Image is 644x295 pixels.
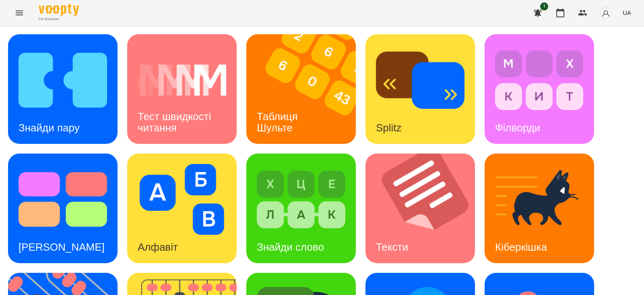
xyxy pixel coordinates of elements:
span: 1 [540,2,548,10]
h3: Кіберкішка [495,241,547,253]
h3: Знайди пару [19,122,80,134]
h3: Splitz [376,122,402,134]
a: ТекстиТексти [365,154,475,263]
img: Знайди пару [19,45,107,116]
img: Тест швидкості читання [138,45,226,116]
img: Splitz [376,45,464,116]
img: Знайди слово [257,164,345,235]
img: Таблиця Шульте [246,34,366,144]
a: Таблиця ШультеТаблиця Шульте [246,34,356,144]
img: Філворди [495,45,584,116]
a: КіберкішкаКіберкішка [485,154,594,263]
a: ФілвордиФілворди [485,34,594,144]
h3: Таблиця Шульте [257,110,301,133]
h3: [PERSON_NAME] [19,241,105,253]
a: SplitzSplitz [365,34,475,144]
img: avatar_s.png [600,7,611,19]
h3: Тексти [376,241,408,253]
button: Menu [10,3,29,23]
img: Тест Струпа [19,164,107,235]
button: UA [619,5,634,20]
img: Тексти [365,154,485,263]
a: Тест швидкості читанняТест швидкості читання [127,34,237,144]
h3: Алфавіт [138,241,178,253]
img: Алфавіт [138,164,226,235]
a: АлфавітАлфавіт [127,154,237,263]
img: Voopty Logo [39,4,79,16]
span: UA [623,8,631,17]
img: Кіберкішка [495,164,584,235]
a: Знайди словоЗнайди слово [246,154,356,263]
a: Тест Струпа[PERSON_NAME] [8,154,118,263]
h3: Філворди [495,122,540,134]
h3: Знайди слово [257,241,324,253]
span: For Business [39,17,79,22]
h3: Тест швидкості читання [138,110,214,133]
a: Знайди паруЗнайди пару [8,34,118,144]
